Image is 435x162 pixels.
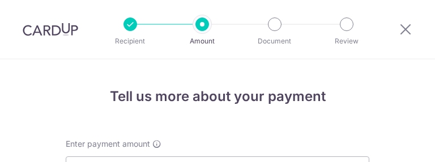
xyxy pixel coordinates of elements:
[362,128,424,156] iframe: Opens a widget where you can find more information
[315,36,378,47] p: Review
[170,36,234,47] p: Amount
[243,36,306,47] p: Document
[23,23,78,36] img: CardUp
[99,36,162,47] p: Recipient
[66,86,369,107] h4: Tell us more about your payment
[66,138,150,150] span: Enter payment amount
